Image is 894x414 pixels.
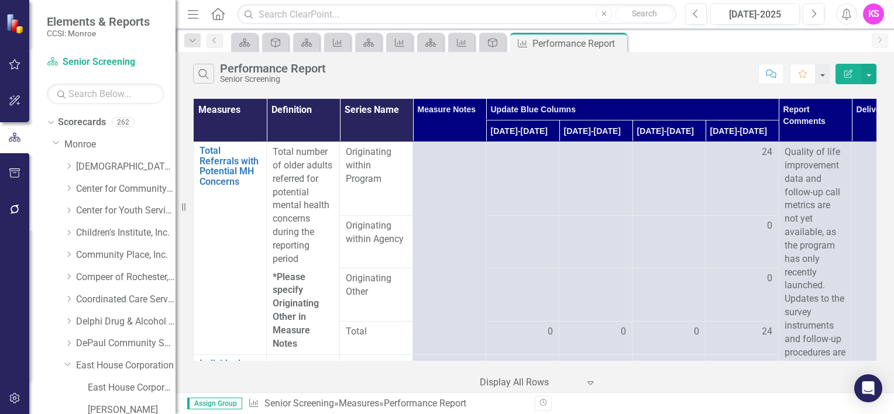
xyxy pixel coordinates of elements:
[486,142,559,216] td: Double-Click to Edit
[112,118,135,127] div: 262
[621,325,626,339] span: 0
[532,36,624,51] div: Performance Report
[762,146,772,159] span: 24
[76,359,176,372] a: East House Corporation
[76,337,176,350] a: DePaul Community Services, lnc.
[694,325,699,339] span: 0
[346,219,407,246] span: Originating within Agency
[863,4,884,25] button: KS
[267,142,340,355] td: Double-Click to Edit
[200,358,260,399] a: Individuals Assessed for Potential MH Concerns
[273,146,333,268] p: Total number of older adults referred for potential mental health concerns during the reporting p...
[346,325,407,339] span: Total
[346,146,407,186] span: Originating within Program
[706,142,779,216] td: Double-Click to Edit
[47,56,164,69] a: Senior Screening
[248,397,526,410] div: » »
[762,358,772,372] span: 24
[194,142,267,355] td: Double-Click to Edit Right Click for Context Menu
[340,268,413,321] td: Double-Click to Edit
[273,271,319,349] strong: *Please specify Originating Other in Measure Notes
[559,268,632,321] td: Double-Click to Edit
[237,4,676,25] input: Search ClearPoint...
[88,381,176,395] a: East House Corporation (MCOMH Internal)
[339,398,379,409] a: Measures
[76,204,176,218] a: Center for Youth Services, Inc.
[47,84,164,104] input: Search Below...
[76,315,176,329] a: Delphi Drug & Alcohol Council
[559,215,632,268] td: Double-Click to Edit
[64,138,176,151] a: Monroe
[76,271,176,284] a: Compeer of Rochester, Inc.
[767,272,772,285] span: 0
[340,142,413,216] td: Double-Click to Edit
[76,160,176,174] a: [DEMOGRAPHIC_DATA] Charities Family & Community Services
[200,146,260,187] a: Total Referrals with Potential MH Concerns
[47,29,150,38] small: CCSI: Monroe
[187,398,242,409] span: Assign Group
[346,358,407,372] span: Actual
[413,142,486,355] td: Double-Click to Edit
[76,249,176,262] a: Community Place, Inc.
[548,325,553,339] span: 0
[58,116,106,129] a: Scorecards
[762,325,772,339] span: 24
[346,272,407,299] span: Originating Other
[220,62,326,75] div: Performance Report
[264,398,334,409] a: Senior Screening
[714,8,796,22] div: [DATE]-2025
[706,268,779,321] td: Double-Click to Edit
[632,9,657,18] span: Search
[706,215,779,268] td: Double-Click to Edit
[854,374,882,402] div: Open Intercom Messenger
[76,293,176,306] a: Coordinated Care Services Inc.
[486,268,559,321] td: Double-Click to Edit
[767,219,772,233] span: 0
[632,268,706,321] td: Double-Click to Edit
[384,398,466,409] div: Performance Report
[6,13,26,34] img: ClearPoint Strategy
[76,182,176,196] a: Center for Community Alternatives
[559,142,632,216] td: Double-Click to Edit
[220,75,326,84] div: Senior Screening
[632,215,706,268] td: Double-Click to Edit
[632,142,706,216] td: Double-Click to Edit
[47,15,150,29] span: Elements & Reports
[785,146,845,386] p: Quality of life improvement data and follow-up call metrics are not yet available, as the program...
[710,4,800,25] button: [DATE]-2025
[340,215,413,268] td: Double-Click to Edit
[615,6,673,22] button: Search
[76,226,176,240] a: Children's Institute, Inc.
[486,215,559,268] td: Double-Click to Edit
